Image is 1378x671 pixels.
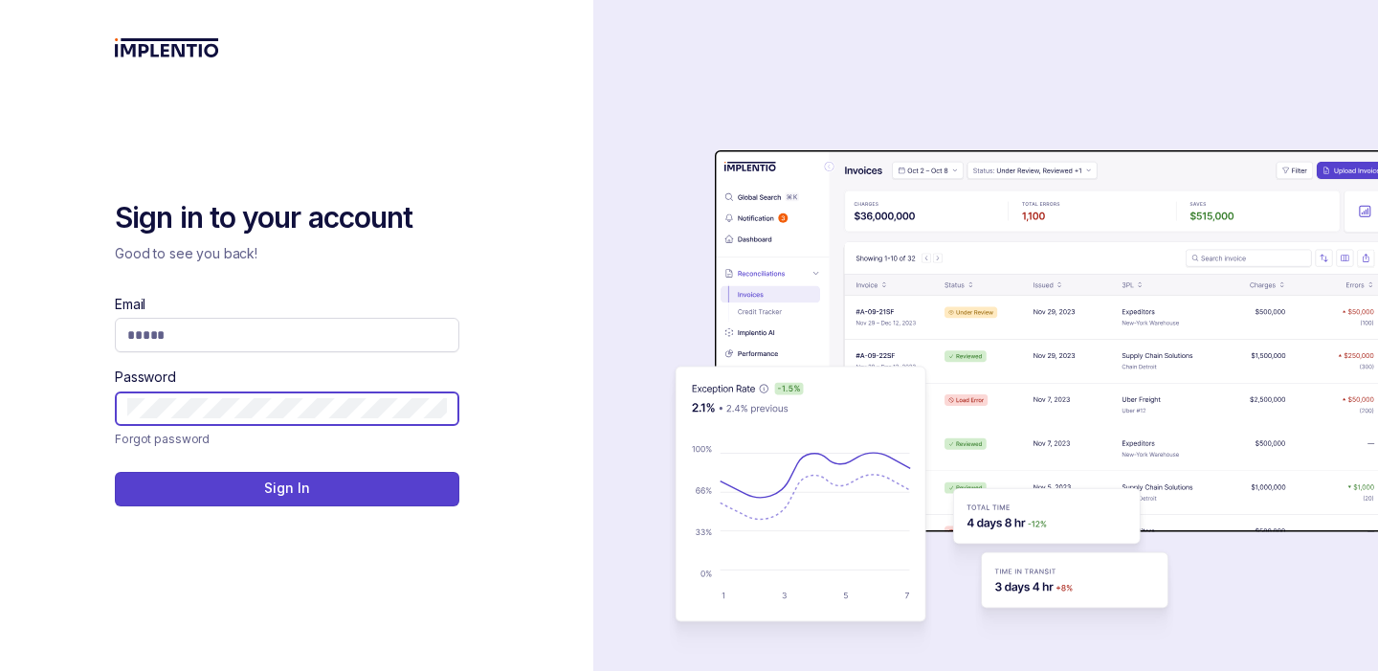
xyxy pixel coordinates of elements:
[264,479,309,498] p: Sign In
[115,472,459,506] button: Sign In
[115,199,459,237] h2: Sign in to your account
[115,38,219,57] img: logo
[115,295,145,314] label: Email
[115,430,210,449] a: Link Forgot password
[115,244,459,263] p: Good to see you back!
[115,368,176,387] label: Password
[115,430,210,449] p: Forgot password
